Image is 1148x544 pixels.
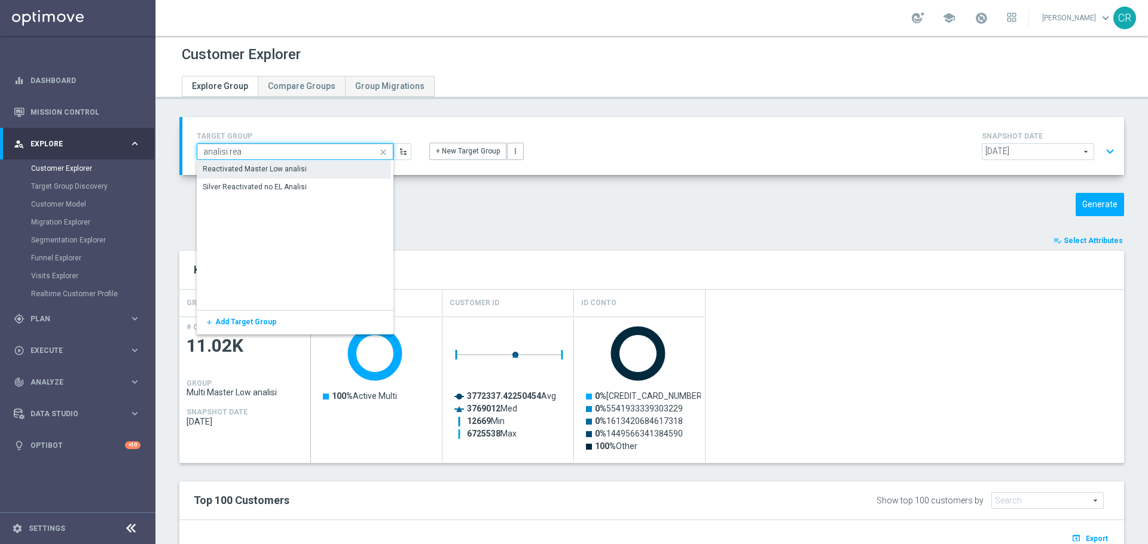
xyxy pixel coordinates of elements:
i: lightbulb [14,440,25,451]
button: + New Target Group [429,143,506,159]
h2: Top 100 Customers [194,493,720,508]
h2: Key Group Characteristics [194,263,1110,277]
text: 1613420684617318 [595,416,683,426]
span: Explore [30,140,129,147]
text: Max [467,429,517,438]
div: person_search Explore keyboard_arrow_right [13,139,141,149]
button: more_vert [507,143,524,159]
div: Execute [14,345,129,356]
div: Customer Model [31,195,154,213]
div: Analyze [14,377,129,388]
div: Customer Explorer [31,159,154,177]
text: Active Multi [332,391,397,401]
a: Migration Explorer [31,217,124,227]
text: 1449566341384590 [595,429,683,438]
i: playlist_add_check [1054,236,1062,245]
button: lightbulb Optibot +10 [13,441,141,450]
div: Press SPACE to select this row. [179,316,311,463]
div: Show top 100 customers by [877,496,984,506]
h4: SNAPSHOT DATE [982,132,1119,140]
span: Explore Group [192,81,248,91]
i: keyboard_arrow_right [129,376,141,388]
span: 11.02K [187,334,304,358]
div: CR [1113,7,1136,29]
button: Data Studio keyboard_arrow_right [13,409,141,419]
a: Funnel Explorer [31,253,124,263]
div: Target Group Discovery [31,177,154,195]
button: Mission Control [13,107,141,117]
tspan: 6725538 [467,429,500,438]
button: expand_more [1101,140,1119,163]
i: keyboard_arrow_right [129,313,141,324]
tspan: 0% [595,391,606,401]
div: Reactivated Master Low analisi [203,164,307,174]
button: gps_fixed Plan keyboard_arrow_right [13,314,141,324]
div: Press SPACE to select this row. [311,316,706,463]
i: play_circle_outline [14,345,25,356]
div: Plan [14,314,129,324]
tspan: 0% [595,416,606,426]
a: Segmentation Explorer [31,235,124,245]
i: person_search [14,139,25,149]
tspan: 100% [332,391,353,401]
span: Multi Master Low analisi [187,388,304,397]
tspan: 3772337.42250454 [467,391,542,401]
div: Press SPACE to select this row. [197,311,393,334]
div: Data Studio [14,408,129,419]
span: Add Target Group [215,318,276,326]
h4: GROUP [187,293,212,314]
i: keyboard_arrow_right [129,345,141,356]
i: gps_fixed [14,314,25,324]
button: track_changes Analyze keyboard_arrow_right [13,377,141,387]
tspan: 0% [595,429,606,438]
div: Funnel Explorer [31,249,154,267]
i: keyboard_arrow_right [129,408,141,419]
tspan: 3769012 [467,404,500,413]
button: play_circle_outline Execute keyboard_arrow_right [13,346,141,355]
text: Med [467,404,517,413]
h4: TARGET GROUP [197,132,411,140]
h1: Customer Explorer [182,46,301,63]
div: Segmentation Explorer [31,231,154,249]
div: equalizer Dashboard [13,76,141,85]
div: Silver Reactivated no EL Analisi [203,182,307,192]
i: settings [12,523,23,534]
span: 2025-09-07 [187,417,304,426]
div: Dashboard [14,64,141,96]
input: Quick find [197,143,393,160]
span: Group Migrations [355,81,425,91]
button: playlist_add_check Select Attributes [1052,234,1124,247]
h4: # OF CUSTOMERS [187,323,250,331]
span: Plan [30,315,129,322]
i: add [202,318,213,327]
div: Explore [14,139,129,149]
text: Avg [467,391,556,401]
text: Other [595,441,637,451]
a: Realtime Customer Profile [31,289,124,299]
h4: Customer ID [450,293,499,314]
h4: GROUP [187,379,212,388]
a: Visits Explorer [31,271,124,281]
span: Analyze [30,379,129,386]
a: Target Group Discovery [31,182,124,191]
span: Select Attributes [1064,236,1123,245]
div: +10 [125,441,141,449]
tspan: 12669 [467,416,491,426]
a: Mission Control [30,96,141,128]
span: keyboard_arrow_down [1099,11,1112,24]
div: Press SPACE to select this row. [197,161,391,179]
i: keyboard_arrow_right [129,138,141,149]
a: Customer Explorer [31,164,124,173]
div: Migration Explorer [31,213,154,231]
tspan: 0% [595,404,606,413]
button: add Add Target Group [197,311,215,334]
text: [CREDIT_CARD_NUMBER] [595,391,704,401]
ul: Tabs [182,76,435,97]
div: TARGET GROUP close + New Target Group more_vert SNAPSHOT DATE arrow_drop_down expand_more [197,129,1110,163]
span: Execute [30,347,129,354]
a: Settings [29,525,65,532]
